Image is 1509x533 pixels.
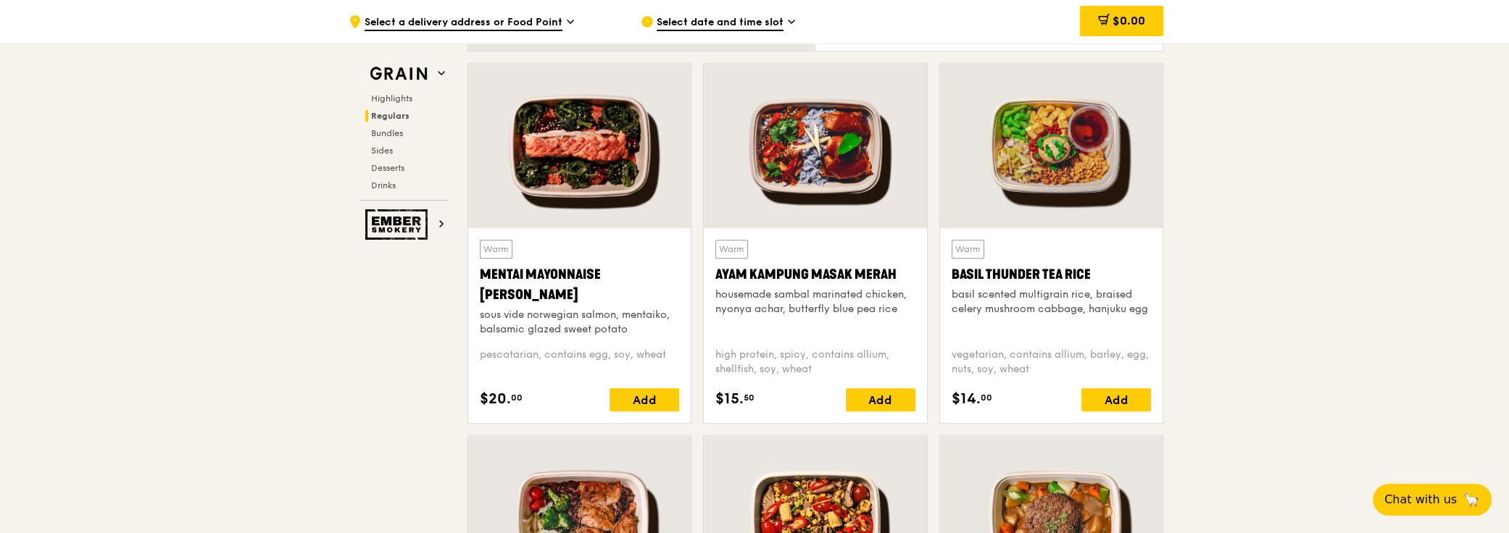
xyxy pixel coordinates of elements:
div: pescatarian, contains egg, soy, wheat [480,348,679,377]
span: Regulars [371,111,410,121]
span: $20. [480,388,511,410]
span: 00 [981,392,992,403]
div: basil scented multigrain rice, braised celery mushroom cabbage, hanjuku egg [952,288,1151,316]
span: Chat with us [1384,491,1457,508]
img: Ember Smokery web logo [365,209,432,240]
span: Select date and time slot [657,15,783,31]
span: Highlights [371,93,412,104]
span: Desserts [371,163,404,173]
div: high protein, spicy, contains allium, shellfish, soy, wheat [715,348,915,377]
img: Grain web logo [365,61,432,87]
span: 🦙 [1463,491,1480,508]
div: Basil Thunder Tea Rice [952,264,1151,285]
span: 50 [744,392,754,403]
span: $15. [715,388,744,410]
span: $14. [952,388,981,410]
div: Add [610,388,679,411]
div: Add [846,388,915,411]
div: Warm [715,240,748,259]
div: Warm [952,240,984,259]
div: Warm [480,240,512,259]
button: Chat with us🦙 [1373,484,1492,516]
span: Drinks [371,180,396,190]
div: Mentai Mayonnaise [PERSON_NAME] [480,264,679,305]
span: Bundles [371,128,403,138]
span: Sides [371,146,393,156]
span: 00 [511,392,523,403]
div: vegetarian, contains allium, barley, egg, nuts, soy, wheat [952,348,1151,377]
span: $0.00 [1113,14,1145,28]
div: Ayam Kampung Masak Merah [715,264,915,285]
div: sous vide norwegian salmon, mentaiko, balsamic glazed sweet potato [480,308,679,337]
div: housemade sambal marinated chicken, nyonya achar, butterfly blue pea rice [715,288,915,316]
span: Select a delivery address or Food Point [365,15,562,31]
div: Add [1081,388,1151,411]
